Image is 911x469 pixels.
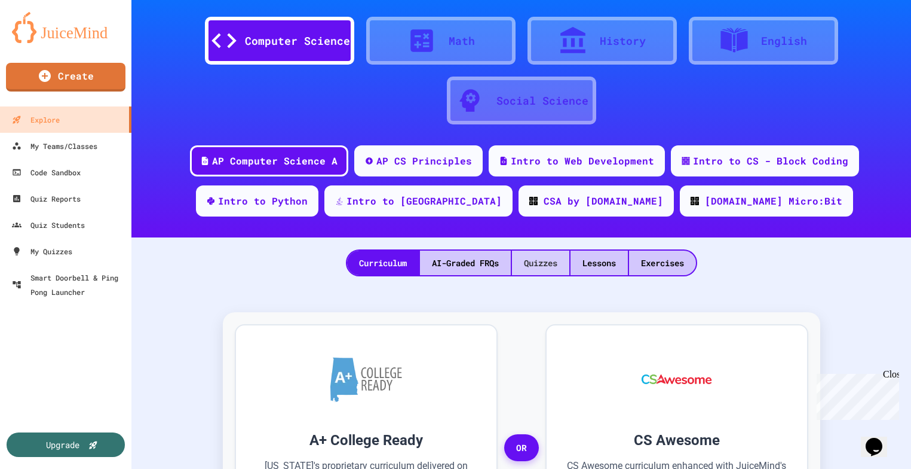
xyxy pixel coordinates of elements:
[861,421,899,457] iframe: chat widget
[12,244,72,258] div: My Quizzes
[12,12,119,43] img: logo-orange.svg
[12,270,127,299] div: Smart Doorbell & Ping Pong Launcher
[245,33,350,49] div: Computer Science
[544,194,663,208] div: CSA by [DOMAIN_NAME]
[6,63,125,92] a: Create
[565,430,789,451] h3: CS Awesome
[46,438,79,451] div: Upgrade
[347,251,419,275] div: Curriculum
[705,194,842,208] div: [DOMAIN_NAME] Micro:Bit
[512,251,569,275] div: Quizzes
[600,33,646,49] div: History
[12,165,81,179] div: Code Sandbox
[630,343,723,415] img: CS Awesome
[504,434,539,462] span: OR
[420,251,511,275] div: AI-Graded FRQs
[330,357,402,402] img: A+ College Ready
[12,139,97,153] div: My Teams/Classes
[12,191,81,206] div: Quiz Reports
[12,112,60,127] div: Explore
[570,251,628,275] div: Lessons
[212,154,338,168] div: AP Computer Science A
[529,197,538,205] img: CODE_logo_RGB.png
[629,251,696,275] div: Exercises
[346,194,502,208] div: Intro to [GEOGRAPHIC_DATA]
[693,154,848,168] div: Intro to CS - Block Coding
[254,430,478,451] h3: A+ College Ready
[761,33,807,49] div: English
[449,33,475,49] div: Math
[12,218,85,232] div: Quiz Students
[218,194,308,208] div: Intro to Python
[691,197,699,205] img: CODE_logo_RGB.png
[496,93,588,109] div: Social Science
[812,369,899,420] iframe: chat widget
[376,154,472,168] div: AP CS Principles
[5,5,82,76] div: Chat with us now!Close
[511,154,654,168] div: Intro to Web Development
